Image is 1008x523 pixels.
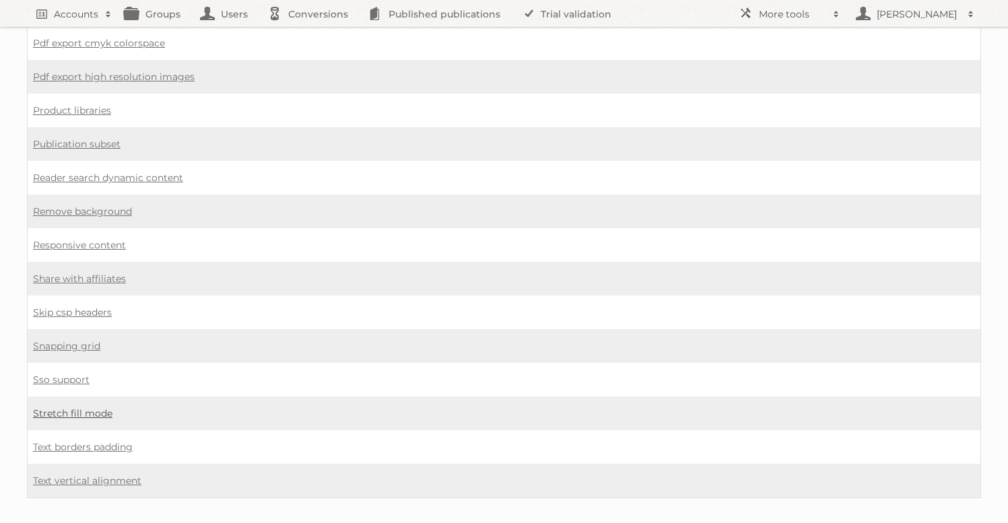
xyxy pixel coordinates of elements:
a: Responsive content [33,239,126,251]
a: Skip csp headers [33,306,112,318]
a: Text borders padding [33,441,133,453]
a: Text vertical alignment [33,475,141,487]
a: Sso support [33,374,90,386]
h2: Accounts [54,7,98,21]
a: Publication subset [33,138,121,150]
a: Share with affiliates [33,273,126,285]
a: Pdf export cmyk colorspace [33,37,165,49]
h2: More tools [759,7,826,21]
a: Snapping grid [33,340,100,352]
a: Remove background [33,205,132,217]
a: Product libraries [33,104,111,116]
a: Pdf export high resolution images [33,71,195,83]
a: Stretch fill mode [33,407,112,419]
h2: [PERSON_NAME] [873,7,961,21]
a: Reader search dynamic content [33,172,183,184]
